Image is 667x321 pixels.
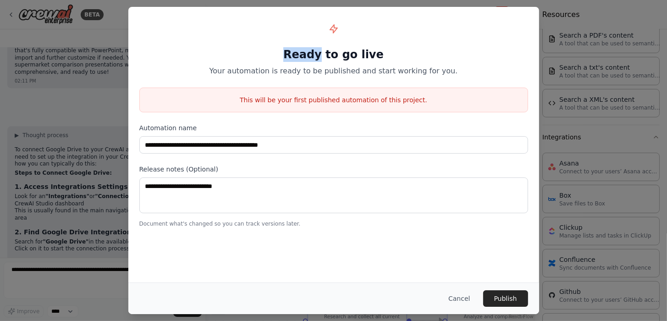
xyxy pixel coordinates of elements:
[139,220,528,227] p: Document what's changed so you can track versions later.
[139,47,528,62] h1: Ready to go live
[139,123,528,133] label: Automation name
[483,290,528,307] button: Publish
[139,165,528,174] label: Release notes (Optional)
[441,290,477,307] button: Cancel
[140,95,528,105] p: This will be your first published automation of this project.
[139,66,528,77] p: Your automation is ready to be published and start working for you.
